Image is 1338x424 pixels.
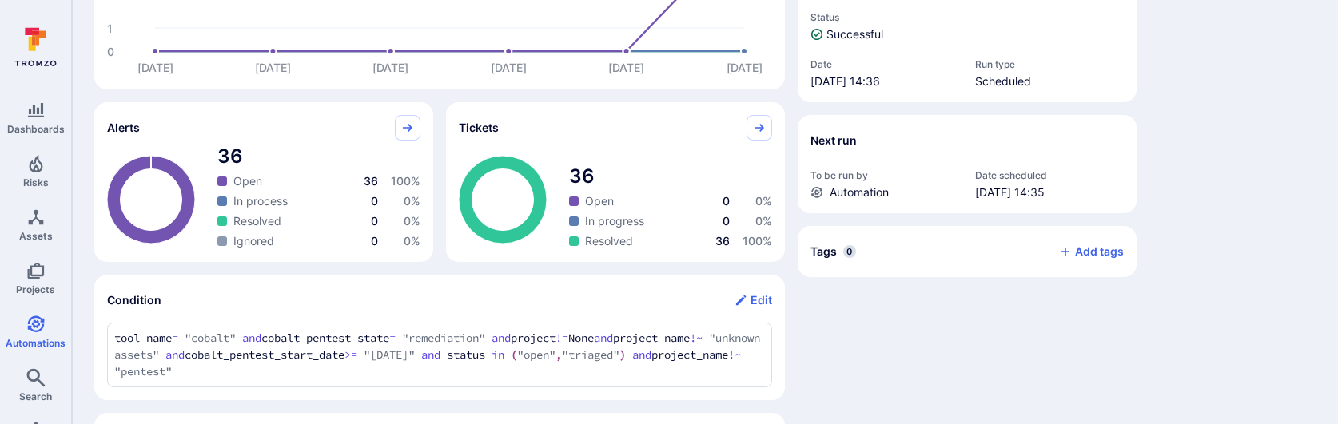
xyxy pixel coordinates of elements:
span: Open [585,193,614,209]
text: [DATE] [372,61,408,74]
span: Assets [19,230,53,242]
textarea: Add condition [114,330,765,380]
section: Condition widget [94,275,785,400]
span: In process [233,193,288,209]
span: 0 [371,214,378,228]
span: 0 [371,234,378,248]
span: Search [19,390,52,402]
text: [DATE] [491,61,527,74]
div: Alerts pie widget [94,102,433,262]
span: Automations [6,337,66,349]
span: Tickets [459,120,499,136]
span: Ignored [233,233,274,249]
span: Date [810,58,959,70]
span: Projects [16,283,55,295]
span: Resolved [233,213,281,229]
span: 0 [723,214,730,228]
span: Scheduled [975,73,1124,89]
span: 0 % [404,194,420,208]
h2: Tags [810,244,837,260]
text: [DATE] [727,61,763,74]
text: [DATE] [608,61,644,74]
text: 0 [107,45,114,58]
h2: Condition [107,292,161,308]
span: 0 % [755,194,772,208]
span: In progress [585,213,644,229]
span: To be run by [810,169,959,181]
div: Tickets pie widget [446,102,785,262]
button: Add tags [1046,239,1124,264]
div: Collapse tags [798,226,1137,277]
section: Next run widget [798,115,1137,213]
span: 0 [843,245,856,258]
span: 0 % [755,214,772,228]
text: [DATE] [255,61,291,74]
span: 100 % [391,174,420,188]
span: Automation [830,184,889,200]
span: Run type [975,58,1124,70]
span: Status [810,11,1124,23]
span: Dashboards [7,123,65,135]
h2: Next run [810,133,857,149]
span: total [569,164,772,189]
span: 36 [364,174,378,188]
span: Date scheduled [975,169,1124,181]
span: [DATE] 14:35 [975,184,1124,200]
text: 1 [107,22,113,35]
span: 0 [723,194,730,208]
span: 0 % [404,234,420,248]
span: Resolved [585,233,633,249]
button: Edit [735,287,772,313]
span: 0 [371,194,378,208]
span: Alerts [107,120,140,136]
span: [DATE] 14:36 [810,73,959,89]
text: [DATE] [137,61,173,74]
span: 0 % [404,214,420,228]
span: 100 % [743,234,772,248]
span: total [217,144,420,169]
span: Open [233,173,262,189]
span: Successful [826,26,883,42]
span: 36 [715,234,730,248]
span: Risks [23,176,49,188]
